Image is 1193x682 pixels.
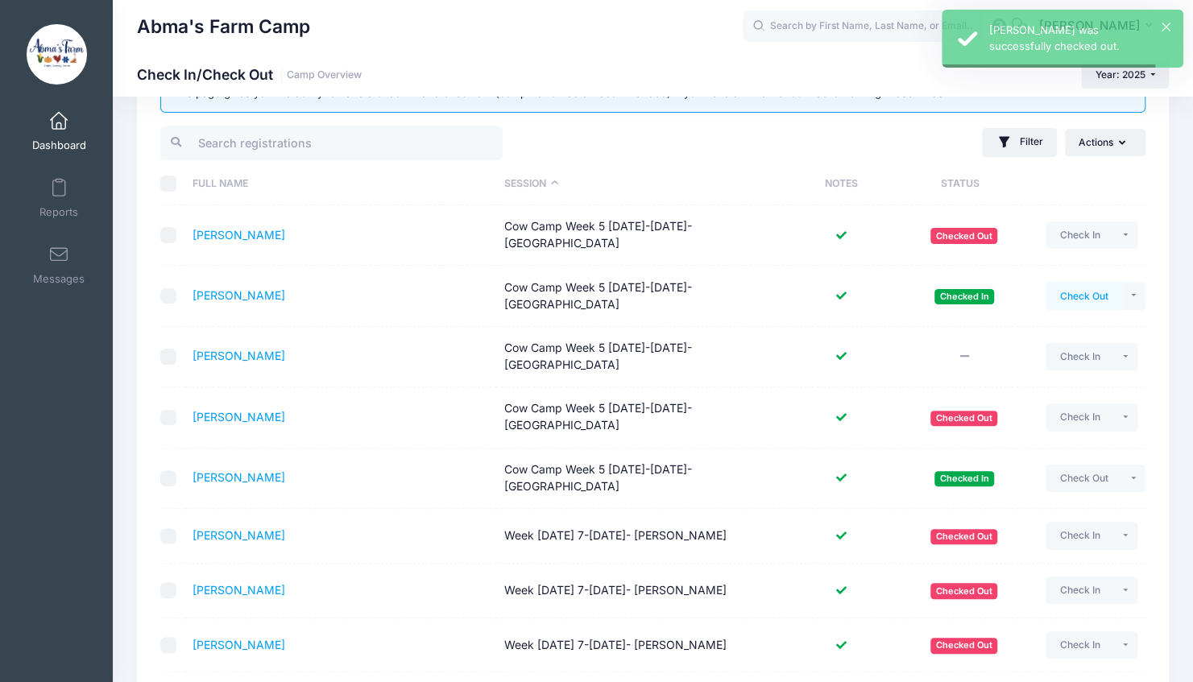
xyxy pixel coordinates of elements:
[1046,465,1122,492] button: Check Out
[160,126,503,160] input: Search registrations
[930,411,997,426] span: 08/11/2025 08:58
[33,272,85,286] span: Messages
[27,24,87,85] img: Abma's Farm Camp
[184,163,496,205] th: Full Name: activate to sort column ascending
[1046,221,1114,249] button: Check In
[21,103,97,159] a: Dashboard
[193,349,285,362] a: [PERSON_NAME]
[1046,403,1114,431] button: Check In
[1046,343,1114,370] button: Check In
[792,163,890,205] th: Notes: activate to sort column ascending
[193,410,285,424] a: [PERSON_NAME]
[21,237,97,293] a: Messages
[193,288,285,302] a: [PERSON_NAME]
[496,327,792,387] td: Cow Camp Week 5 [DATE]-[DATE]- [GEOGRAPHIC_DATA]
[890,163,1038,205] th: Status
[496,387,792,448] td: Cow Camp Week 5 [DATE]-[DATE]- [GEOGRAPHIC_DATA]
[1046,282,1122,309] button: Check Out
[287,69,362,81] a: Camp Overview
[1046,577,1114,604] button: Check In
[496,266,792,326] td: Cow Camp Week 5 [DATE]-[DATE]- [GEOGRAPHIC_DATA]
[496,205,792,266] td: Cow Camp Week 5 [DATE]-[DATE]- [GEOGRAPHIC_DATA]
[496,564,792,618] td: Week [DATE] 7-[DATE]- [PERSON_NAME]
[496,509,792,564] td: Week [DATE] 7-[DATE]- [PERSON_NAME]
[934,471,994,486] span: Checked In
[1028,8,1169,45] button: [PERSON_NAME]
[1096,68,1145,81] span: Year: 2025
[496,448,792,509] td: Cow Camp Week 5 [DATE]-[DATE]- [GEOGRAPHIC_DATA]
[193,638,285,651] a: [PERSON_NAME]
[193,228,285,242] a: [PERSON_NAME]
[1162,23,1170,31] button: ×
[137,66,362,83] h1: Check In/Check Out
[137,8,310,45] h1: Abma's Farm Camp
[930,228,997,243] span: 08/11/2025 08:54
[1065,129,1145,156] button: Actions
[496,163,792,205] th: Session: activate to sort column descending
[39,205,78,219] span: Reports
[1046,631,1114,659] button: Check In
[982,128,1057,157] button: Filter
[743,10,984,43] input: Search by First Name, Last Name, or Email...
[32,138,86,152] span: Dashboard
[934,289,994,304] span: Checked In
[496,618,792,673] td: Week [DATE] 7-[DATE]- [PERSON_NAME]
[930,583,997,598] span: Checked Out
[21,170,97,226] a: Reports
[1081,61,1169,89] button: Year: 2025
[1046,522,1114,549] button: Check In
[989,23,1170,54] div: [PERSON_NAME] was successfully checked out.
[193,470,285,484] a: [PERSON_NAME]
[930,529,997,544] span: Checked Out
[193,583,285,597] a: [PERSON_NAME]
[930,638,997,653] span: Checked Out
[193,528,285,542] a: [PERSON_NAME]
